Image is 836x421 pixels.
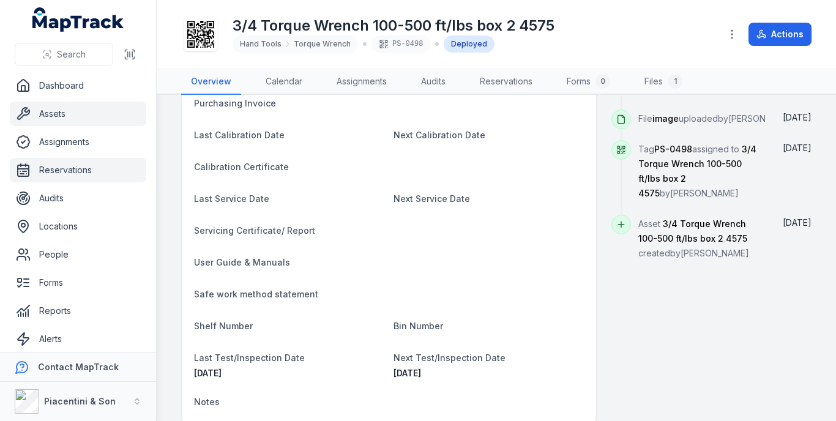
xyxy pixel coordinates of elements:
span: Hand Tools [240,39,282,49]
span: Tag assigned to by [PERSON_NAME] [638,144,756,198]
span: Notes [194,397,220,407]
span: Last Test/Inspection Date [194,352,305,363]
time: 19/03/2025, 12:00:00 am [194,368,222,378]
a: Reports [10,299,146,323]
h1: 3/4 Torque Wrench 100-500 ft/lbs box 2 4575 [233,16,554,35]
a: Alerts [10,327,146,351]
span: Torque Wrench [294,39,351,49]
a: People [10,242,146,267]
span: [DATE] [394,368,421,378]
strong: Contact MapTrack [38,362,119,372]
span: Safe work method statement [194,289,318,299]
span: Last Calibration Date [194,130,285,140]
a: Reservations [10,158,146,182]
span: Next Calibration Date [394,130,485,140]
a: Forms [10,270,146,295]
span: [DATE] [194,368,222,378]
span: Next Service Date [394,193,470,204]
span: Next Test/Inspection Date [394,352,506,363]
span: 3/4 Torque Wrench 100-500 ft/lbs box 2 4575 [638,218,747,244]
a: Reservations [470,69,542,95]
span: Asset created by [PERSON_NAME] [638,218,749,258]
span: Bin Number [394,321,443,331]
strong: Piacentini & Son [44,396,116,406]
a: Locations [10,214,146,239]
a: Overview [181,69,241,95]
span: PS-0498 [654,144,692,154]
time: 22/08/2025, 9:24:32 am [783,143,812,153]
time: 22/08/2025, 9:24:54 am [783,112,812,122]
span: File uploaded by [PERSON_NAME] [638,113,797,124]
span: Shelf Number [194,321,253,331]
a: MapTrack [32,7,124,32]
span: Last Service Date [194,193,269,204]
a: Assignments [10,130,146,154]
div: 1 [668,74,682,89]
span: Purchasing Invoice [194,98,276,108]
span: image [652,113,679,124]
a: Dashboard [10,73,146,98]
a: Forms0 [557,69,620,95]
a: Assets [10,102,146,126]
a: Calendar [256,69,312,95]
span: Servicing Certificate/ Report [194,225,315,236]
a: Audits [411,69,455,95]
button: Actions [748,23,812,46]
a: Audits [10,186,146,210]
a: Assignments [327,69,397,95]
span: User Guide & Manuals [194,257,290,267]
time: 19/09/2025, 12:00:00 am [394,368,421,378]
button: Search [15,43,113,66]
span: [DATE] [783,112,812,122]
span: [DATE] [783,217,812,228]
div: Deployed [444,35,495,53]
div: PS-0498 [371,35,430,53]
span: [DATE] [783,143,812,153]
span: Search [57,48,86,61]
div: 0 [595,74,610,89]
span: Calibration Certificate [194,162,289,172]
time: 22/08/2025, 9:24:30 am [783,217,812,228]
a: Files1 [635,69,692,95]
